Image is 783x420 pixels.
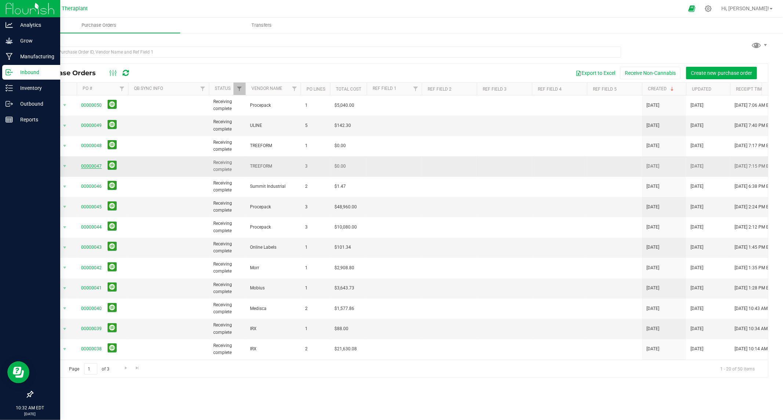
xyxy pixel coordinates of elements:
input: Search Purchase Order ID, Vendor Name and Ref Field 1 [32,47,621,58]
p: Manufacturing [13,52,57,61]
a: 00000049 [81,123,102,128]
span: 1 [305,102,326,109]
span: 3 [305,204,326,211]
span: Hi, [PERSON_NAME]! [721,6,769,11]
iframe: Resource center [7,361,29,383]
span: select [60,161,69,171]
span: [DATE] 1:45 PM EDT [735,244,774,251]
span: [DATE] [646,102,659,109]
span: 2 [305,183,326,190]
a: QB Sync Info [134,86,163,91]
span: Purchase Orders [38,69,103,77]
p: 10:32 AM EDT [3,405,57,411]
span: IRX [250,325,296,332]
a: 00000044 [81,224,102,230]
span: Receiving complete [213,98,241,112]
a: Go to the next page [120,363,131,373]
span: $2,908.80 [334,264,354,271]
span: Create new purchase order [691,70,752,76]
span: [DATE] 7:17 PM EDT [735,142,774,149]
p: Grow [13,36,57,45]
span: IRX [250,346,296,353]
span: Morr [250,264,296,271]
inline-svg: Inbound [6,69,13,76]
span: Mobius [250,285,296,292]
span: select [60,303,69,314]
span: $0.00 [334,142,346,149]
span: 1 [305,285,326,292]
a: 00000047 [81,164,102,169]
span: Open Ecommerce Menu [684,1,700,16]
span: [DATE] 7:06 AM EDT [735,102,774,109]
span: $3,643.73 [334,285,354,292]
p: [DATE] [3,411,57,417]
input: 1 [84,363,97,375]
span: [DATE] [690,264,703,271]
span: [DATE] [646,305,659,312]
span: [DATE] [690,163,703,170]
p: Analytics [13,21,57,29]
span: Receiving complete [213,261,241,275]
span: [DATE] [690,224,703,231]
span: $10,080.00 [334,224,357,231]
span: Receiving complete [213,118,241,132]
span: Receiving complete [213,241,241,255]
span: 1 [305,325,326,332]
span: [DATE] 10:34 AM EDT [735,325,777,332]
span: [DATE] [646,183,659,190]
a: Go to the last page [132,363,143,373]
span: Transfers [242,22,282,29]
a: 00000039 [81,326,102,331]
span: [DATE] [690,102,703,109]
p: Outbound [13,99,57,108]
span: 3 [305,224,326,231]
span: $1,577.86 [334,305,354,312]
a: Ref Field 5 [593,87,617,92]
span: select [60,222,69,233]
span: select [60,202,69,212]
a: 00000043 [81,245,102,250]
a: Filter [197,83,209,95]
span: [DATE] [646,163,659,170]
p: Inventory [13,84,57,92]
a: 00000045 [81,204,102,209]
span: [DATE] 2:12 PM EDT [735,224,774,231]
span: [DATE] 10:43 AM EDT [735,305,777,312]
span: [DATE] [646,285,659,292]
span: select [60,121,69,131]
span: [DATE] [690,183,703,190]
a: Updated [692,87,711,92]
a: 00000048 [81,143,102,148]
span: TREEFORM [250,142,296,149]
span: [DATE] [690,244,703,251]
span: [DATE] [690,285,703,292]
span: 1 [305,142,326,149]
a: 00000041 [81,285,102,291]
span: Page of 3 [63,363,116,375]
button: Create new purchase order [686,67,757,79]
span: [DATE] [646,244,659,251]
a: Ref Field 1 [373,86,396,91]
a: Ref Field 3 [483,87,507,92]
a: 00000050 [81,103,102,108]
span: [DATE] [646,204,659,211]
span: [DATE] [690,122,703,129]
span: [DATE] [646,325,659,332]
a: Total Cost [336,87,361,92]
span: TREEFORM [250,163,296,170]
span: 2 [305,305,326,312]
span: [DATE] [646,142,659,149]
inline-svg: Analytics [6,21,13,29]
button: Export to Excel [571,67,620,79]
span: Receiving complete [213,281,241,295]
span: 5 [305,122,326,129]
span: select [60,182,69,192]
span: [DATE] 2:24 PM EDT [735,204,774,211]
span: Online Labels [250,244,296,251]
span: [DATE] [690,346,703,353]
span: [DATE] 7:40 PM EDT [735,122,774,129]
span: $5,040.00 [334,102,354,109]
a: Filter [116,83,128,95]
p: Inbound [13,68,57,77]
inline-svg: Reports [6,116,13,123]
